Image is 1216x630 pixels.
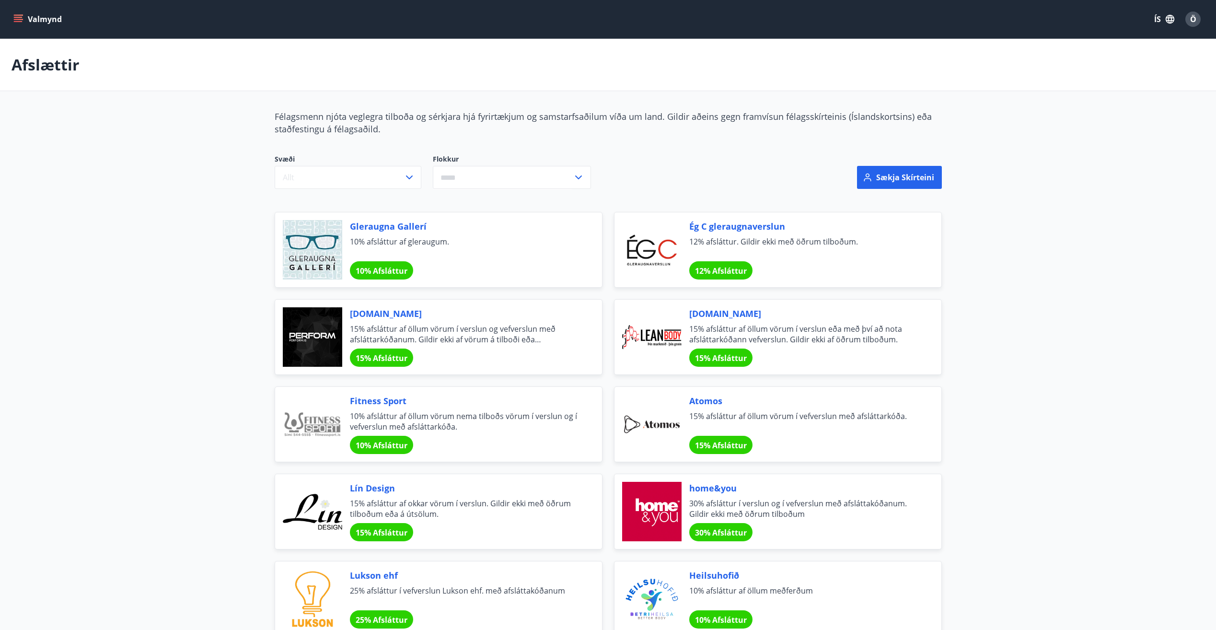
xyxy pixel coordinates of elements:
span: 10% afsláttur af öllum vörum nema tilboðs vörum í verslun og í vefverslun með afsláttarkóða. [350,411,579,432]
span: 10% Afsláttur [356,440,407,451]
button: Sækja skírteini [857,166,942,189]
span: 15% Afsláttur [356,527,407,538]
span: 25% afsláttur í vefverslun Lukson ehf. með afsláttakóðanum [350,585,579,607]
span: 30% Afsláttur [695,527,747,538]
span: Fitness Sport [350,395,579,407]
span: Gleraugna Gallerí [350,220,579,233]
button: ÍS [1149,11,1180,28]
span: 10% Afsláttur [356,266,407,276]
span: [DOMAIN_NAME] [350,307,579,320]
button: Ö [1181,8,1204,31]
span: 15% afsláttur af öllum vörum í vefverslun með afsláttarkóða. [689,411,918,432]
span: Ég C gleraugnaverslun [689,220,918,233]
span: home&you [689,482,918,494]
span: 30% afsláttur í verslun og í vefverslun með afsláttakóðanum. Gildir ekki með öðrum tilboðum [689,498,918,519]
button: menu [12,11,66,28]
p: Afslættir [12,54,80,75]
span: Ö [1190,14,1196,24]
span: Lín Design [350,482,579,494]
span: Heilsuhofið [689,569,918,582]
span: 10% afsláttur af gleraugum. [350,236,579,257]
span: 15% Afsláttur [695,440,747,451]
span: 15% Afsláttur [356,353,407,363]
span: [DOMAIN_NAME] [689,307,918,320]
span: 12% afsláttur. Gildir ekki með öðrum tilboðum. [689,236,918,257]
span: 15% afsláttur af okkar vörum í verslun. Gildir ekki með öðrum tilboðum eða á útsölum. [350,498,579,519]
span: Svæði [275,154,421,166]
span: Atomos [689,395,918,407]
span: 10% afsláttur af öllum meðferðum [689,585,918,607]
span: Félagsmenn njóta veglegra tilboða og sérkjara hjá fyrirtækjum og samstarfsaðilum víða um land. Gi... [275,111,932,135]
span: 15% afsláttur af öllum vörum í verslun og vefverslun með afsláttarkóðanum. Gildir ekki af vörum á... [350,324,579,345]
span: 25% Afsláttur [356,615,407,625]
label: Flokkur [433,154,591,164]
span: 10% Afsláttur [695,615,747,625]
span: 15% afsláttur af öllum vörum í verslun eða með því að nota afsláttarkóðann vefverslun. Gildir ekk... [689,324,918,345]
span: Allt [283,172,294,183]
span: 15% Afsláttur [695,353,747,363]
span: Lukson ehf [350,569,579,582]
button: Allt [275,166,421,189]
span: 12% Afsláttur [695,266,747,276]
